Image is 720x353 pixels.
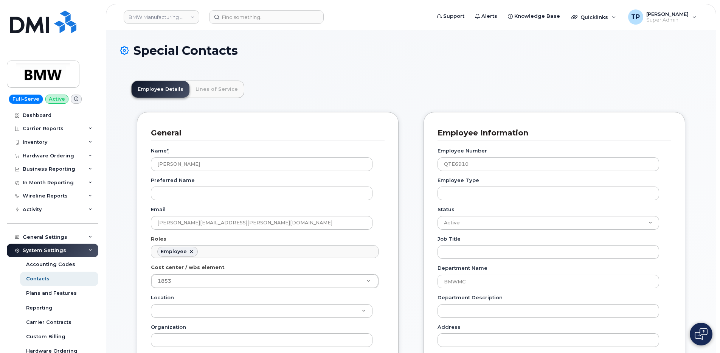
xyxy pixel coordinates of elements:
[158,278,171,284] span: 1853
[151,128,379,138] h3: General
[167,148,169,154] abbr: required
[189,81,244,98] a: Lines of Service
[151,147,169,154] label: Name
[695,328,708,340] img: Open chat
[151,264,225,271] label: Cost center / wbs element
[438,206,455,213] label: Status
[132,81,189,98] a: Employee Details
[151,206,166,213] label: Email
[438,323,461,331] label: Address
[151,177,195,184] label: Preferred Name
[151,323,186,331] label: Organization
[438,177,479,184] label: Employee Type
[151,274,378,288] a: 1853
[120,44,702,57] h1: Special Contacts
[438,264,487,272] label: Department Name
[438,147,487,154] label: Employee Number
[151,235,166,243] label: Roles
[438,235,461,243] label: Job Title
[438,128,666,138] h3: Employee Information
[438,294,503,301] label: Department Description
[161,249,187,255] div: Employee
[151,294,174,301] label: Location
